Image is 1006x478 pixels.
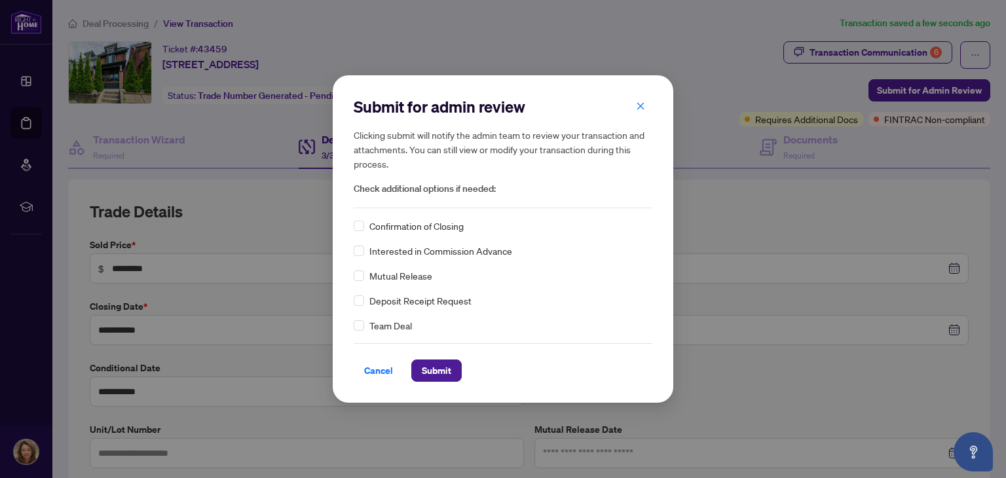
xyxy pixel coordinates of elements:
[369,244,512,258] span: Interested in Commission Advance
[354,96,652,117] h2: Submit for admin review
[354,181,652,196] span: Check additional options if needed:
[354,359,403,382] button: Cancel
[354,128,652,171] h5: Clicking submit will notify the admin team to review your transaction and attachments. You can st...
[369,268,432,283] span: Mutual Release
[411,359,462,382] button: Submit
[369,219,464,233] span: Confirmation of Closing
[954,432,993,471] button: Open asap
[369,318,412,333] span: Team Deal
[369,293,472,308] span: Deposit Receipt Request
[422,360,451,381] span: Submit
[636,101,645,111] span: close
[364,360,393,381] span: Cancel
